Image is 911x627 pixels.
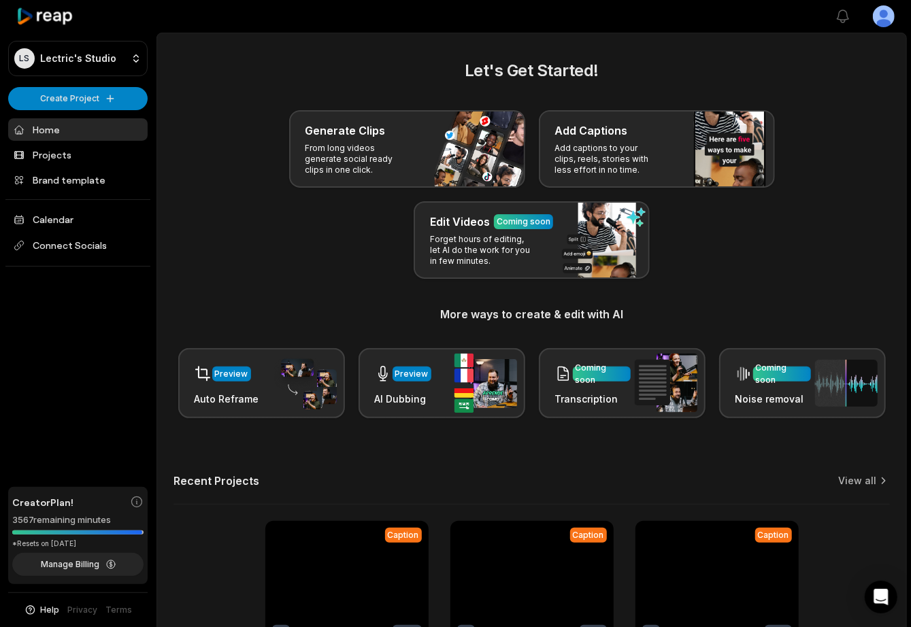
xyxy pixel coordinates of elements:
button: Manage Billing [12,553,144,576]
div: Coming soon [497,216,550,228]
div: Open Intercom Messenger [865,581,897,613]
h2: Let's Get Started! [173,58,890,83]
h3: Transcription [555,392,631,406]
a: Projects [8,143,148,166]
span: Creator Plan! [12,495,73,509]
h3: Generate Clips [305,122,386,139]
p: From long videos generate social ready clips in one click. [305,143,411,175]
div: 3567 remaining minutes [12,513,144,527]
p: Add captions to your clips, reels, stories with less effort in no time. [555,143,661,175]
a: Calendar [8,208,148,231]
h3: Noise removal [735,392,811,406]
h3: Add Captions [555,122,628,139]
h3: More ways to create & edit with AI [173,306,890,322]
img: auto_reframe.png [274,357,337,410]
span: Connect Socials [8,233,148,258]
h3: Auto Reframe [195,392,259,406]
div: *Resets on [DATE] [12,539,144,549]
div: Coming soon [576,362,628,386]
a: Brand template [8,169,148,191]
button: Create Project [8,87,148,110]
a: Home [8,118,148,141]
h3: Edit Videos [430,214,490,230]
img: transcription.png [635,354,697,412]
img: noise_removal.png [815,360,878,407]
div: Preview [395,368,429,380]
a: Privacy [68,604,98,616]
div: Coming soon [756,362,808,386]
a: Terms [106,604,133,616]
button: Help [24,604,60,616]
span: Help [41,604,60,616]
h3: AI Dubbing [375,392,431,406]
a: View all [838,474,876,488]
p: Forget hours of editing, let AI do the work for you in few minutes. [430,234,535,267]
h2: Recent Projects [173,474,259,488]
img: ai_dubbing.png [454,354,517,413]
div: LS [14,48,35,69]
div: Preview [215,368,248,380]
p: Lectric's Studio [40,52,116,65]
